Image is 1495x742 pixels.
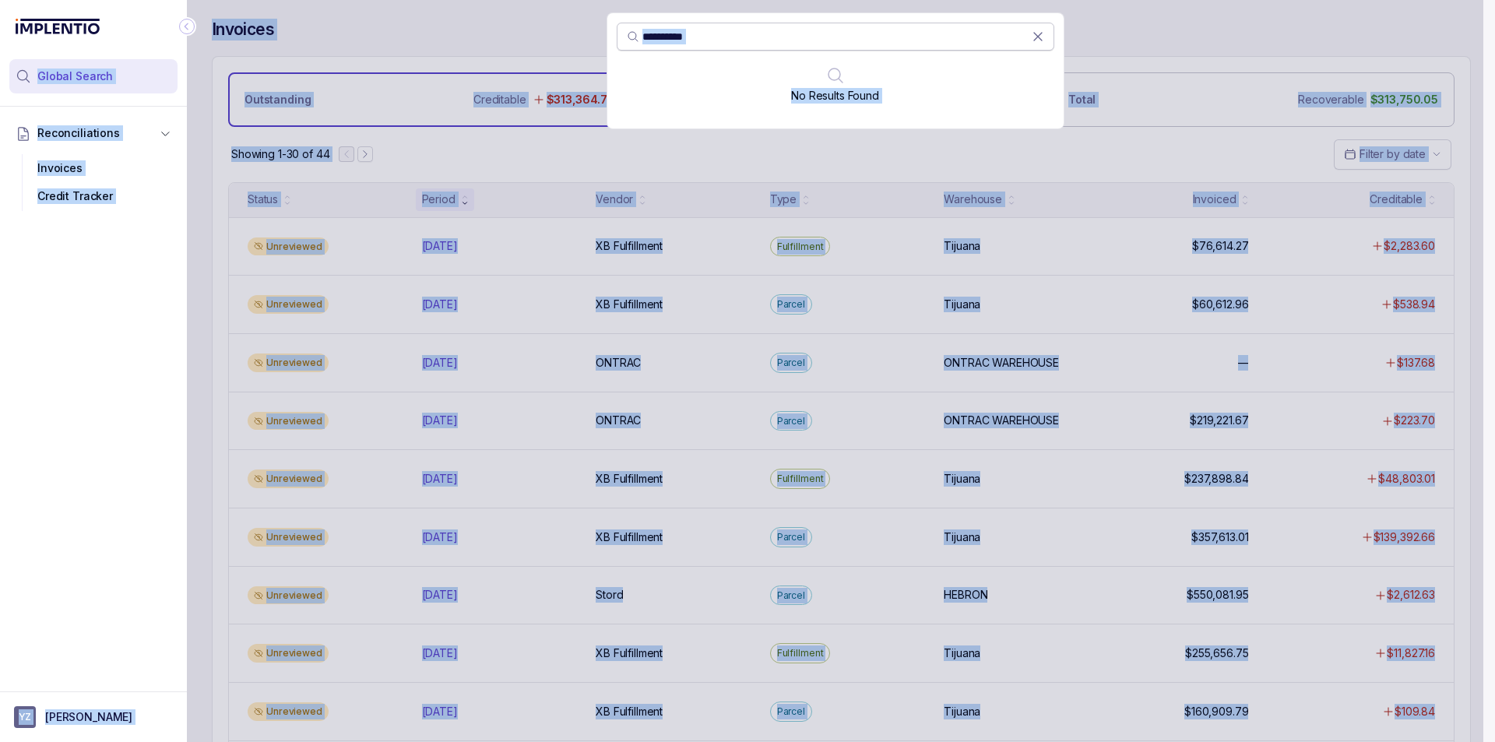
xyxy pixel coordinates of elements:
button: Reconciliations [9,116,178,150]
span: Global Search [37,69,113,84]
p: No Results Found [791,88,879,104]
div: Invoices [22,154,165,182]
button: User initials[PERSON_NAME] [14,706,173,728]
span: User initials [14,706,36,728]
div: Collapse Icon [178,17,196,36]
div: Credit Tracker [22,182,165,210]
p: [PERSON_NAME] [45,709,132,725]
span: Reconciliations [37,125,120,141]
div: Reconciliations [9,151,178,214]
